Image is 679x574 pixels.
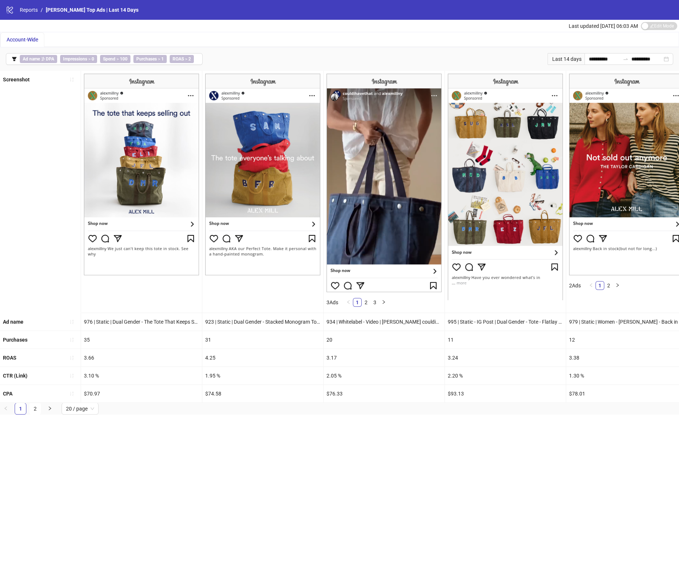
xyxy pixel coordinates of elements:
a: 1 [596,282,604,290]
div: 2.05 % [324,367,444,384]
button: right [44,403,56,415]
div: $93.13 [445,385,566,402]
button: right [379,298,388,307]
div: Page Size [62,403,99,415]
span: swap-right [623,56,628,62]
b: 0 [92,56,94,62]
a: 2 [30,403,41,414]
div: 4.25 [202,349,323,367]
b: 1 [161,56,164,62]
b: DPA [46,56,54,62]
li: 3 [370,298,379,307]
img: Screenshot 120231569972190085 [84,74,199,275]
div: 1.95 % [202,367,323,384]
span: right [48,406,52,411]
div: 3.66 [81,349,202,367]
li: 1 [15,403,26,415]
span: sort-ascending [69,337,74,342]
li: 2 [29,403,41,415]
b: CTR (Link) [3,373,27,379]
li: Previous Page [344,298,353,307]
div: $74.58 [202,385,323,402]
li: Previous Page [587,281,595,290]
a: 2 [605,282,613,290]
li: Next Page [613,281,622,290]
li: Next Page [44,403,56,415]
button: left [587,281,595,290]
div: 976 | Static | Dual Gender - The Tote That Keeps Selling Out - Stacked Mixed Monogram Totes | Edi... [81,313,202,331]
span: sort-ascending [69,319,74,324]
img: Screenshot 120227901465390085 [326,74,442,292]
span: sort-ascending [69,391,74,396]
div: 923 | Static | Dual Gender - Stacked Monogram Tote - The Tote Everyone's Talking About | Editoria... [202,313,323,331]
span: filter [12,56,17,62]
span: left [346,300,351,304]
span: right [615,283,620,287]
span: to [623,56,628,62]
span: 2 Ads [569,283,581,288]
a: Reports [18,6,39,14]
div: 2.20 % [445,367,566,384]
span: sort-ascending [69,77,74,82]
div: 3.10 % [81,367,202,384]
li: 2 [362,298,370,307]
button: left [344,298,353,307]
span: 3 Ads [326,299,338,305]
b: Impressions [63,56,87,62]
button: Ad name ∌ DPAImpressions > 0Spend > 100Purchases > 1ROAS > 2 [6,53,203,65]
a: 2 [362,298,370,306]
span: > [133,55,167,63]
button: right [613,281,622,290]
span: > [100,55,130,63]
span: left [589,283,593,287]
b: Spend [103,56,115,62]
li: Next Page [379,298,388,307]
span: 20 / page [66,403,94,414]
b: ROAS [3,355,16,361]
a: 1 [15,403,26,414]
span: right [381,300,386,304]
div: Last 14 days [547,53,584,65]
div: 934 | Whitelabel - Video | [PERSON_NAME] couldihavethat - Finally Bag that Serves Gemini - Tote B... [324,313,444,331]
span: > [170,55,194,63]
b: Ad name [23,56,40,62]
span: [PERSON_NAME] Top Ads | Last 14 Days [46,7,139,13]
b: CPA [3,391,12,397]
img: Screenshot 120227049410960085 [205,74,320,275]
div: $70.97 [81,385,202,402]
img: Screenshot 120232389870750085 [448,74,563,300]
div: 20 [324,331,444,349]
li: / [41,6,43,14]
div: 995 | Static - IG Post | Dual Gender - Tote - Flatlay Colors | Editorial - In Studio | Text Overl... [445,313,566,331]
b: Purchases [3,337,27,343]
span: sort-ascending [69,373,74,378]
span: sort-ascending [69,355,74,360]
div: 35 [81,331,202,349]
li: 2 [604,281,613,290]
a: 1 [353,298,361,306]
b: Purchases [136,56,157,62]
b: 100 [120,56,128,62]
div: 31 [202,331,323,349]
span: ∌ [20,55,57,63]
span: > [60,55,97,63]
b: ROAS [173,56,184,62]
span: left [4,406,8,411]
div: 11 [445,331,566,349]
div: 3.24 [445,349,566,367]
span: Account-Wide [7,37,38,43]
b: 2 [188,56,191,62]
span: Last updated [DATE] 06:03 AM [569,23,638,29]
li: 1 [595,281,604,290]
div: $76.33 [324,385,444,402]
b: Screenshot [3,77,30,82]
a: 3 [371,298,379,306]
li: 1 [353,298,362,307]
div: 3.17 [324,349,444,367]
b: Ad name [3,319,23,325]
